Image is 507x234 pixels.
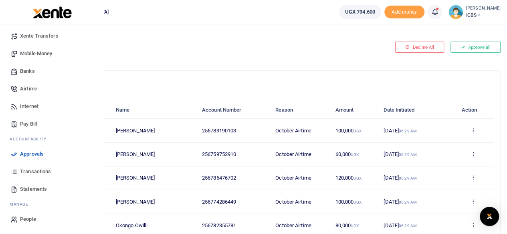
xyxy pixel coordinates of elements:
[30,34,342,43] h4: Pending your approval
[379,119,452,142] td: [DATE]
[20,50,52,58] span: Mobile Money
[20,120,37,128] span: Pay Bill
[32,9,72,15] a: logo-small logo-large logo-large
[6,27,97,45] a: Xente Transfers
[339,5,381,19] a: UGX 734,600
[384,6,424,19] span: Add money
[20,67,35,75] span: Banks
[384,8,424,14] a: Add money
[198,190,271,214] td: 256774286449
[6,45,97,62] a: Mobile Money
[6,133,97,145] li: Ac
[379,102,452,119] th: Date Initiated: activate to sort column ascending
[20,215,36,223] span: People
[331,119,379,142] td: 100,000
[379,190,452,214] td: [DATE]
[111,143,198,166] td: [PERSON_NAME]
[6,62,97,80] a: Banks
[351,152,358,157] small: UGX
[448,5,463,19] img: profile-user
[111,190,198,214] td: [PERSON_NAME]
[271,119,331,142] td: October Airtime
[351,224,358,228] small: UGX
[20,85,37,93] span: Airtime
[466,12,501,19] span: ICBS
[271,166,331,190] td: October Airtime
[466,5,501,12] small: [PERSON_NAME]
[20,150,44,158] span: Approvals
[20,168,51,176] span: Transactions
[336,5,384,19] li: Wallet ballance
[16,136,46,142] span: countability
[271,143,331,166] td: October Airtime
[20,102,38,110] span: Internet
[331,190,379,214] td: 100,000
[28,46,342,60] a: Back to categories
[353,200,361,204] small: UGX
[379,166,452,190] td: [DATE]
[345,8,375,16] span: UGX 734,600
[37,77,494,86] h4: Airtime
[353,129,361,133] small: UGX
[198,166,271,190] td: 256785476702
[198,102,271,119] th: Account Number: activate to sort column ascending
[452,102,494,119] th: Action: activate to sort column ascending
[111,119,198,142] td: [PERSON_NAME]
[331,166,379,190] td: 120,000
[450,42,501,53] button: Approve all
[448,5,501,19] a: profile-user [PERSON_NAME] ICBS
[480,207,499,226] div: Open Intercom Messenger
[33,6,72,18] img: logo-large
[6,198,97,210] li: M
[395,42,444,53] button: Decline All
[399,200,417,204] small: 06:29 AM
[399,224,417,228] small: 06:29 AM
[6,180,97,198] a: Statements
[6,210,97,228] a: People
[6,145,97,163] a: Approvals
[271,102,331,119] th: Reason: activate to sort column ascending
[6,80,97,98] a: Airtime
[379,143,452,166] td: [DATE]
[111,166,198,190] td: [PERSON_NAME]
[399,176,417,180] small: 06:29 AM
[271,190,331,214] td: October Airtime
[384,6,424,19] li: Toup your wallet
[353,176,361,180] small: UGX
[20,185,47,193] span: Statements
[331,102,379,119] th: Amount: activate to sort column ascending
[198,143,271,166] td: 256759752910
[198,119,271,142] td: 256783190103
[6,115,97,133] a: Pay Bill
[111,102,198,119] th: Name: activate to sort column ascending
[20,32,59,40] span: Xente Transfers
[6,98,97,115] a: Internet
[399,129,417,133] small: 06:29 AM
[399,152,417,157] small: 06:29 AM
[6,163,97,180] a: Transactions
[331,143,379,166] td: 60,000
[14,201,28,207] span: anage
